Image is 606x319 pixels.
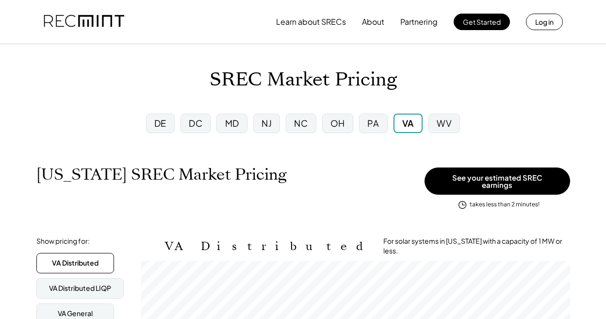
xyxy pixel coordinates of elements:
[294,117,308,129] div: NC
[165,239,369,253] h2: VA Distributed
[52,258,98,268] div: VA Distributed
[36,165,287,184] h1: [US_STATE] SREC Market Pricing
[437,117,452,129] div: WV
[189,117,202,129] div: DC
[526,14,563,30] button: Log in
[400,12,438,32] button: Partnering
[425,168,570,195] button: See your estimated SREC earnings
[454,14,510,30] button: Get Started
[36,236,90,246] div: Show pricing for:
[49,284,111,293] div: VA Distributed LIQP
[262,117,272,129] div: NJ
[330,117,345,129] div: OH
[210,68,397,91] h1: SREC Market Pricing
[154,117,166,129] div: DE
[44,5,124,38] img: recmint-logotype%403x.png
[58,309,93,319] div: VA General
[362,12,384,32] button: About
[470,201,540,209] div: takes less than 2 minutes!
[225,117,239,129] div: MD
[383,236,570,255] div: For solar systems in [US_STATE] with a capacity of 1 MW or less.
[367,117,379,129] div: PA
[276,12,346,32] button: Learn about SRECs
[402,117,414,129] div: VA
